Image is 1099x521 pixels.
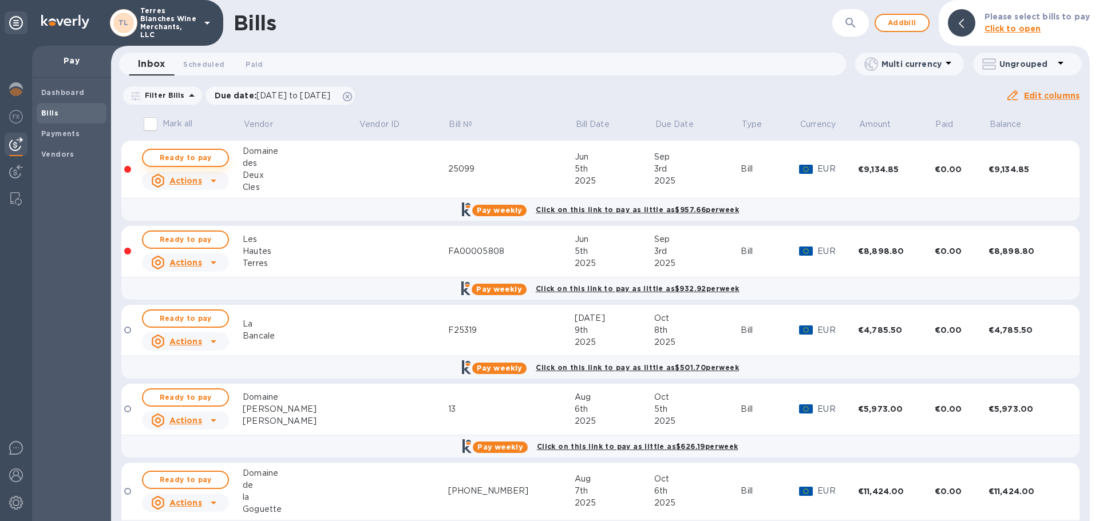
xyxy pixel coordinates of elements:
div: 9th [575,324,654,336]
div: la [243,491,358,503]
p: Pay [41,55,102,66]
p: Due Date [655,118,694,130]
div: Sep [654,151,741,163]
div: €0.00 [935,164,989,175]
div: €11,424.00 [858,486,935,497]
p: Due date : [215,90,337,101]
b: Click on this link to pay as little as $957.66 per week [536,205,739,214]
span: Ready to pay [152,391,219,404]
h1: Bills [234,11,276,35]
div: €4,785.50 [989,324,1065,336]
span: Paid [935,118,968,130]
button: Addbill [875,14,930,32]
p: Vendor ID [359,118,400,130]
div: €0.00 [935,245,989,257]
div: 2025 [654,415,741,427]
div: €5,973.00 [989,403,1065,415]
div: 8th [654,324,741,336]
b: Pay weekly [476,285,521,293]
div: €0.00 [935,486,989,497]
div: Sep [654,233,741,245]
span: Due Date [655,118,709,130]
div: [PHONE_NUMBER] [448,485,575,497]
div: F25319 [448,324,575,336]
div: [PERSON_NAME] [243,403,358,415]
div: 2025 [575,497,654,509]
div: 2025 [654,497,741,509]
p: Mark all [163,118,192,130]
u: Actions [169,498,202,507]
button: Ready to pay [142,471,229,489]
div: 2025 [575,175,654,187]
div: 3rd [654,245,741,257]
b: Bills [41,109,58,117]
span: Vendor [244,118,288,130]
p: Amount [859,118,891,130]
div: €0.00 [935,403,989,415]
span: Vendor ID [359,118,414,130]
b: Dashboard [41,88,85,97]
button: Ready to pay [142,388,229,407]
div: Jun [575,151,654,163]
div: 13 [448,403,575,415]
div: €4,785.50 [858,324,935,336]
div: 2025 [654,175,741,187]
button: Ready to pay [142,309,229,328]
span: Paid [246,58,263,70]
u: Edit columns [1024,91,1080,100]
div: €0.00 [935,324,989,336]
div: 2025 [575,257,654,269]
p: EUR [817,163,858,175]
div: Les [243,233,358,245]
div: €8,898.80 [989,245,1065,257]
div: Cles [243,181,358,193]
img: Logo [41,15,89,29]
div: des [243,157,358,169]
div: Deux [243,169,358,181]
div: 7th [575,485,654,497]
div: Goguette [243,503,358,515]
p: Bill № [449,118,472,130]
p: Currency [800,118,836,130]
div: Aug [575,473,654,485]
div: 5th [654,403,741,415]
div: Bill [741,403,799,415]
div: de [243,479,358,491]
p: Filter Bills [140,90,185,100]
div: [PERSON_NAME] [243,415,358,427]
div: 2025 [575,415,654,427]
div: 3rd [654,163,741,175]
button: Ready to pay [142,149,229,167]
div: Aug [575,391,654,403]
span: Bill № [449,118,487,130]
div: La [243,318,358,330]
span: Inbox [138,56,165,72]
div: 2025 [654,257,741,269]
div: 5th [575,245,654,257]
u: Actions [169,416,202,425]
span: Balance [990,118,1037,130]
div: Domaine [243,391,358,403]
b: Click on this link to pay as little as $626.19 per week [537,442,738,451]
b: Pay weekly [477,364,522,372]
div: Bill [741,245,799,257]
div: Bancale [243,330,358,342]
div: 6th [654,485,741,497]
p: EUR [817,324,858,336]
div: Domaine [243,145,358,157]
span: Type [742,118,777,130]
p: Ungrouped [999,58,1054,70]
div: Bill [741,485,799,497]
div: €11,424.00 [989,486,1065,497]
div: Oct [654,473,741,485]
p: Multi currency [881,58,942,70]
img: Foreign exchange [9,110,23,124]
div: Terres [243,257,358,269]
b: Payments [41,129,80,138]
div: 5th [575,163,654,175]
b: Click on this link to pay as little as $501.70 per week [536,363,739,372]
div: Oct [654,391,741,403]
div: 2025 [654,336,741,348]
u: Actions [169,176,202,185]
